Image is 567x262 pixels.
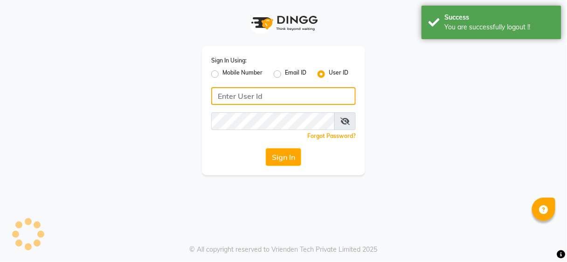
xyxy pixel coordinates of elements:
label: Sign In Using: [211,56,247,65]
label: Email ID [285,69,306,80]
a: Forgot Password? [307,132,356,139]
label: Mobile Number [222,69,263,80]
img: logo1.svg [246,9,321,37]
input: Username [211,87,356,105]
label: User ID [329,69,348,80]
div: Success [445,13,554,22]
div: You are successfully logout !! [445,22,554,32]
button: Sign In [266,148,301,166]
input: Username [211,112,335,130]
